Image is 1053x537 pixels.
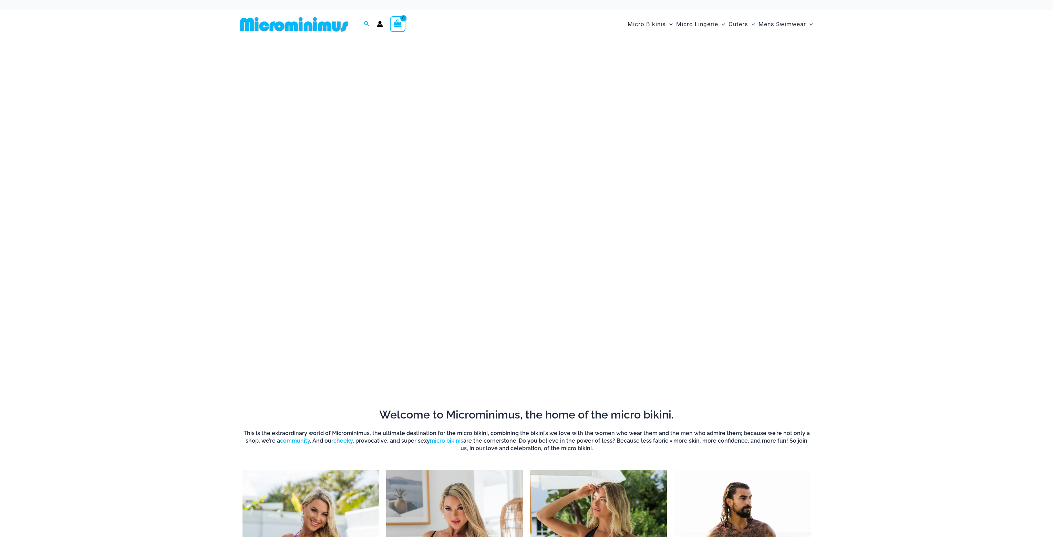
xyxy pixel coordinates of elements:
h2: Welcome to Microminimus, the home of the micro bikini. [242,407,811,422]
nav: Site Navigation [625,13,816,36]
span: Micro Lingerie [676,16,718,33]
span: Micro Bikinis [628,16,666,33]
span: Outers [729,16,748,33]
a: community [280,437,310,444]
span: Menu Toggle [806,16,813,33]
a: Mens SwimwearMenu ToggleMenu Toggle [757,14,815,35]
span: Menu Toggle [718,16,725,33]
a: cheeky [333,437,353,444]
span: Menu Toggle [666,16,673,33]
img: MM SHOP LOGO FLAT [237,17,351,32]
span: Menu Toggle [748,16,755,33]
a: Micro BikinisMenu ToggleMenu Toggle [626,14,674,35]
a: micro bikinis [430,437,463,444]
a: Micro LingerieMenu ToggleMenu Toggle [674,14,727,35]
a: Search icon link [364,20,370,29]
a: View Shopping Cart, empty [390,16,406,32]
span: Mens Swimwear [758,16,806,33]
h6: This is the extraordinary world of Microminimus, the ultimate destination for the micro bikini, c... [242,430,811,453]
a: Account icon link [377,21,383,27]
a: OutersMenu ToggleMenu Toggle [727,14,757,35]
